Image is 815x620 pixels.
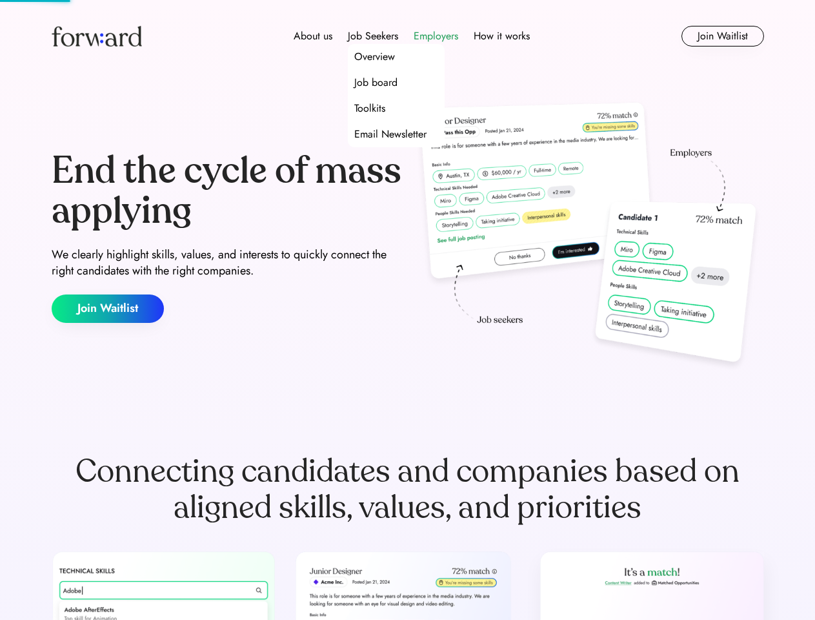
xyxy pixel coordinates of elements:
[354,101,385,116] div: Toolkits
[52,26,142,46] img: Forward logo
[52,151,403,231] div: End the cycle of mass applying
[348,28,398,44] div: Job Seekers
[294,28,332,44] div: About us
[681,26,764,46] button: Join Waitlist
[354,127,427,142] div: Email Newsletter
[414,28,458,44] div: Employers
[52,247,403,279] div: We clearly highlight skills, values, and interests to quickly connect the right candidates with t...
[354,49,395,65] div: Overview
[474,28,530,44] div: How it works
[413,98,764,376] img: hero-image.png
[354,75,397,90] div: Job board
[52,453,764,526] div: Connecting candidates and companies based on aligned skills, values, and priorities
[52,294,164,323] button: Join Waitlist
